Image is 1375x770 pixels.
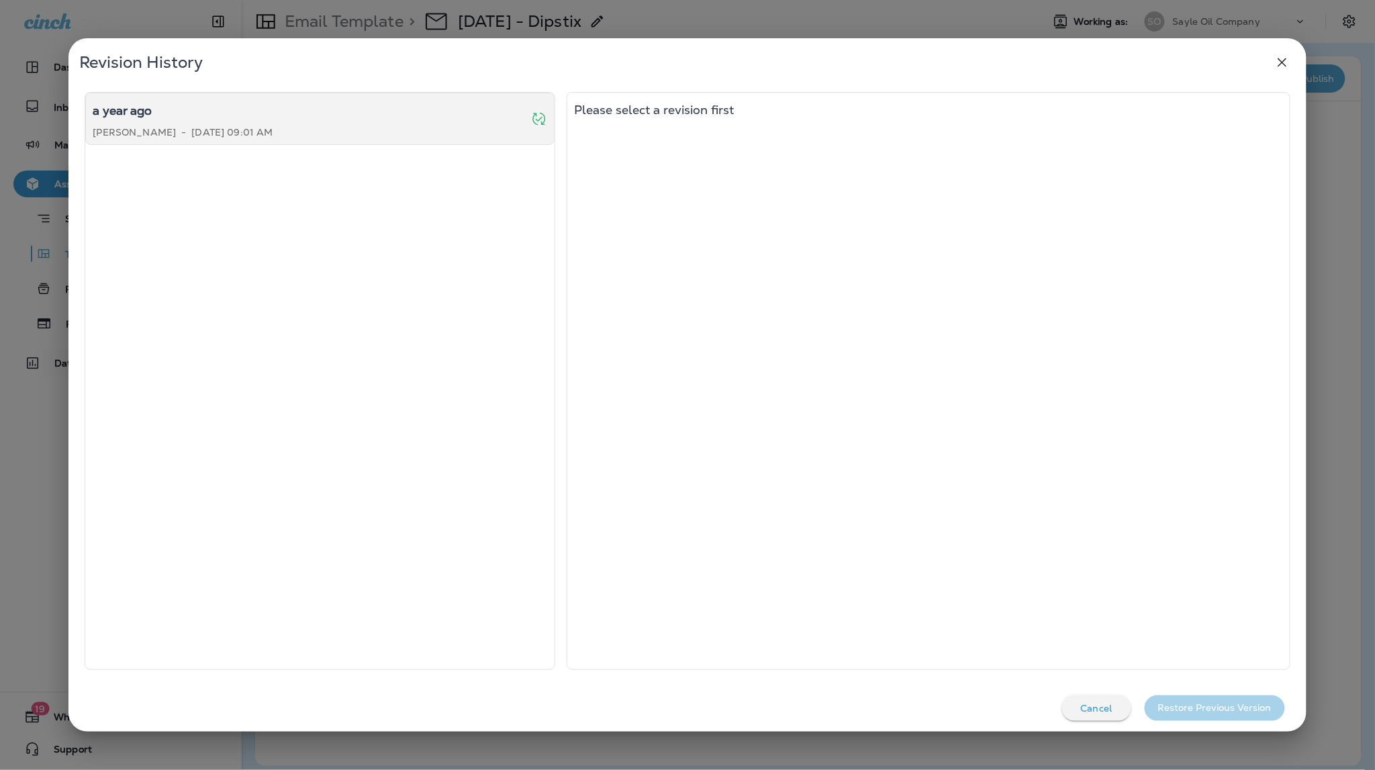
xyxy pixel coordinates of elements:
p: - [181,127,186,138]
h5: Please select a revision first [574,99,734,121]
p: [DATE] 09:01 AM [191,127,273,138]
span: Revision History [79,52,203,73]
p: [PERSON_NAME] [93,127,176,138]
p: Cancel [1081,703,1112,714]
h5: a year ago [93,100,152,122]
button: Cancel [1062,695,1131,721]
